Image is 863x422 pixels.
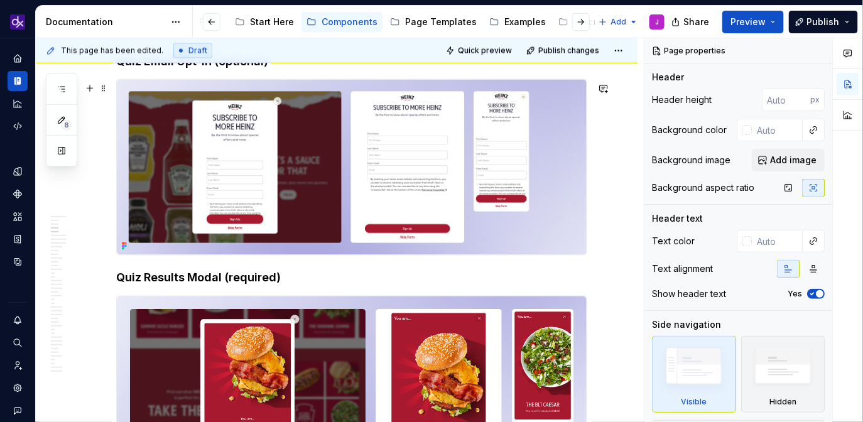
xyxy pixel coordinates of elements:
[8,48,28,68] a: Home
[117,80,587,255] img: 8403c720-8315-49e8-a1e5-a2baa3a30ba0.png
[8,229,28,249] a: Storybook stories
[46,16,165,28] div: Documentation
[741,336,825,413] div: Hidden
[652,336,736,413] div: Visible
[807,16,840,28] span: Publish
[538,46,599,56] span: Publish changes
[770,154,817,166] span: Add image
[8,94,28,114] a: Analytics
[769,397,796,407] div: Hidden
[250,16,294,28] div: Start Here
[10,14,25,30] img: 0784b2da-6f85-42e6-8793-4468946223dc.png
[595,13,642,31] button: Add
[652,124,727,136] div: Background color
[730,16,766,28] span: Preview
[99,9,491,35] div: Page tree
[752,119,803,141] input: Auto
[8,355,28,376] a: Invite team
[8,401,28,421] button: Contact support
[611,17,626,27] span: Add
[810,95,820,105] p: px
[752,230,803,252] input: Auto
[652,318,721,331] div: Side navigation
[484,12,551,32] a: Examples
[722,11,784,33] button: Preview
[8,71,28,91] a: Documentation
[523,42,605,60] button: Publish changes
[8,252,28,272] a: Data sources
[116,271,281,284] strong: Quiz Results Modal (required)
[230,12,299,32] a: Start Here
[762,89,810,111] input: Auto
[62,120,72,130] span: 8
[188,46,207,56] span: Draft
[789,11,858,33] button: Publish
[8,310,28,330] button: Notifications
[442,42,518,60] button: Quick preview
[504,16,546,28] div: Examples
[301,12,383,32] a: Components
[8,333,28,353] button: Search ⌘K
[458,46,512,56] span: Quick preview
[652,262,713,275] div: Text alignment
[652,212,703,225] div: Header text
[752,149,825,171] button: Add image
[681,397,707,407] div: Visible
[61,46,163,56] span: This page has been edited.
[652,288,726,300] div: Show header text
[652,154,730,166] div: Background image
[8,184,28,204] a: Components
[652,181,754,194] div: Background aspect ratio
[652,71,684,84] div: Header
[683,16,709,28] span: Share
[665,11,717,33] button: Share
[655,17,659,27] div: J
[385,12,482,32] a: Page Templates
[8,116,28,136] a: Code automation
[788,289,802,299] label: Yes
[652,235,695,247] div: Text color
[405,16,477,28] div: Page Templates
[8,378,28,398] a: Settings
[8,161,28,181] a: Design tokens
[8,207,28,227] a: Assets
[322,16,377,28] div: Components
[652,94,712,106] div: Header height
